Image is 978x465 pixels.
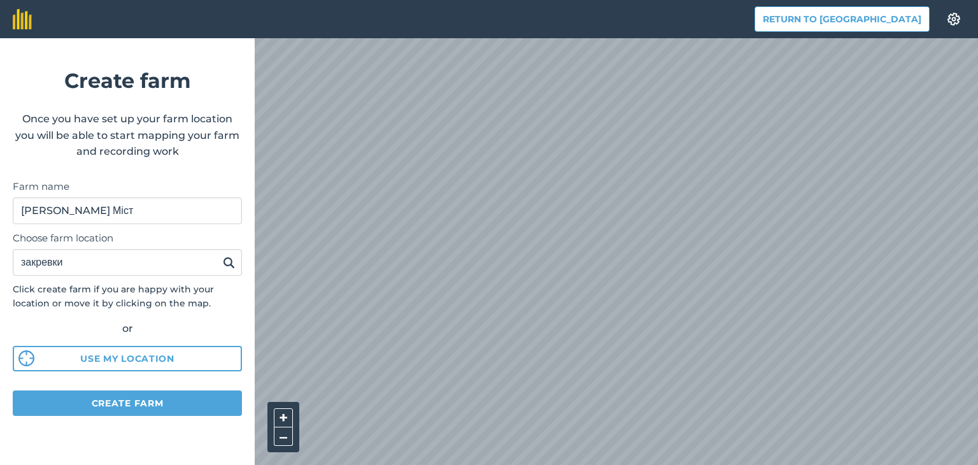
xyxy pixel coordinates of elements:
button: Create farm [13,390,242,416]
label: Choose farm location [13,231,242,246]
input: Farm name [13,197,242,224]
h1: Create farm [13,64,242,97]
input: Enter your farm’s address [13,249,242,276]
img: svg+xml;base64,PHN2ZyB4bWxucz0iaHR0cDovL3d3dy53My5vcmcvMjAwMC9zdmciIHdpZHRoPSIxOSIgaGVpZ2h0PSIyNC... [223,255,235,270]
p: Once you have set up your farm location you will be able to start mapping your farm and recording... [13,111,242,160]
img: A cog icon [946,13,961,25]
img: fieldmargin Logo [13,9,32,29]
button: + [274,408,293,427]
button: Return to [GEOGRAPHIC_DATA] [755,6,930,32]
img: svg%3e [18,350,34,366]
button: Use my location [13,346,242,371]
button: – [274,427,293,446]
label: Farm name [13,179,242,194]
div: or [13,320,242,337]
p: Click create farm if you are happy with your location or move it by clicking on the map. [13,282,242,311]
